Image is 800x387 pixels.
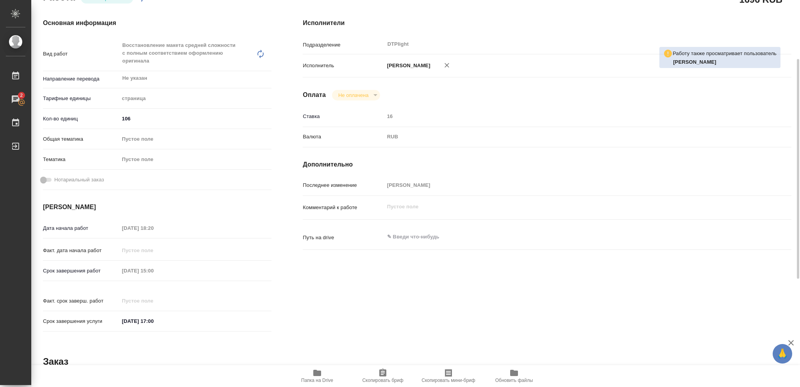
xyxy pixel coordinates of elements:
[119,315,187,327] input: ✎ Введи что-нибудь
[773,344,792,364] button: 🙏
[2,90,29,109] a: 2
[776,346,789,362] span: 🙏
[384,111,751,122] input: Пустое поле
[421,378,475,383] span: Скопировать мини-бриф
[119,113,271,124] input: ✎ Введи что-нибудь
[284,365,350,387] button: Папка на Drive
[43,202,271,212] h4: [PERSON_NAME]
[303,90,326,100] h4: Оплата
[303,181,384,189] p: Последнее изменение
[119,153,271,166] div: Пустое поле
[303,18,791,28] h4: Исполнители
[384,130,751,143] div: RUB
[122,156,262,163] div: Пустое поле
[301,378,333,383] span: Папка на Drive
[384,179,751,191] input: Пустое поле
[673,58,777,66] p: Крамник Артём
[350,365,416,387] button: Скопировать бриф
[43,355,68,368] h2: Заказ
[673,59,716,65] b: [PERSON_NAME]
[43,267,119,275] p: Срок завершения работ
[303,113,384,120] p: Ставка
[332,90,380,100] div: Готов к работе
[119,265,187,276] input: Пустое поле
[336,92,371,99] button: Не оплачена
[303,62,384,70] p: Исполнитель
[119,295,187,306] input: Пустое поле
[119,133,271,146] div: Пустое поле
[43,224,119,232] p: Дата начала работ
[673,50,777,57] p: Работу также просматривает пользователь
[43,50,119,58] p: Вид работ
[119,222,187,234] input: Пустое поле
[43,247,119,254] p: Факт. дата начала работ
[43,95,119,102] p: Тарифные единицы
[303,133,384,141] p: Валюта
[303,234,384,242] p: Путь на drive
[43,18,271,28] h4: Основная информация
[43,75,119,83] p: Направление перевода
[416,365,481,387] button: Скопировать мини-бриф
[481,365,547,387] button: Обновить файлы
[362,378,403,383] span: Скопировать бриф
[438,57,455,74] button: Удалить исполнителя
[43,297,119,305] p: Факт. срок заверш. работ
[15,91,27,99] span: 2
[43,317,119,325] p: Срок завершения услуги
[43,156,119,163] p: Тематика
[54,176,104,184] span: Нотариальный заказ
[303,160,791,169] h4: Дополнительно
[119,245,187,256] input: Пустое поле
[303,41,384,49] p: Подразделение
[43,135,119,143] p: Общая тематика
[384,62,430,70] p: [PERSON_NAME]
[122,135,262,143] div: Пустое поле
[119,92,271,105] div: страница
[303,204,384,211] p: Комментарий к работе
[495,378,533,383] span: Обновить файлы
[43,115,119,123] p: Кол-во единиц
